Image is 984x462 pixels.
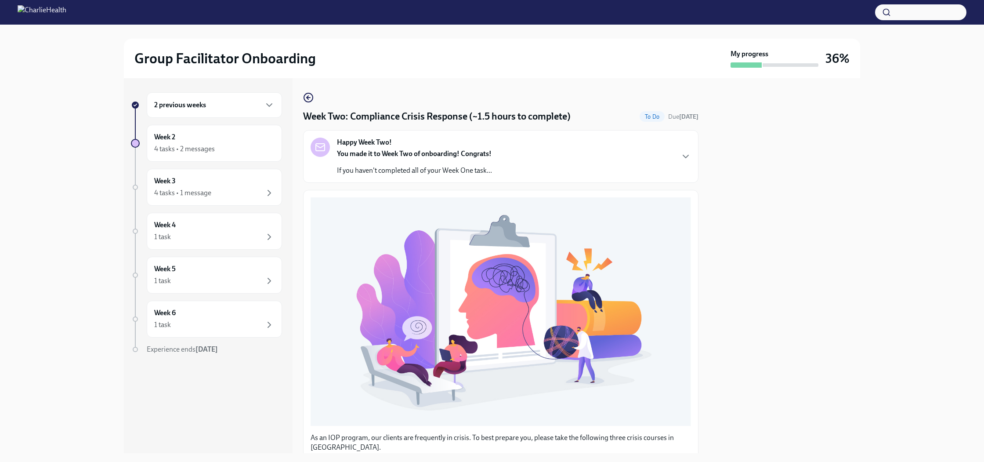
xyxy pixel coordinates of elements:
img: CharlieHealth [18,5,66,19]
span: To Do [640,113,665,120]
div: 1 task [154,232,171,242]
span: September 29th, 2025 10:00 [668,113,698,121]
h6: Week 6 [154,308,176,318]
a: Week 51 task [131,257,282,294]
a: Week 24 tasks • 2 messages [131,125,282,162]
strong: [DATE] [679,113,698,120]
h6: Week 2 [154,132,175,142]
h3: 36% [825,51,850,66]
h6: Week 3 [154,176,176,186]
h2: Group Facilitator Onboarding [134,50,316,67]
div: 1 task [154,320,171,330]
h6: Week 4 [154,220,176,230]
span: Due [668,113,698,120]
span: Experience ends [147,345,218,353]
p: If you haven't completed all of your Week One task... [337,166,492,175]
button: Zoom image [311,197,691,426]
h6: Week 5 [154,264,176,274]
a: Week 41 task [131,213,282,250]
strong: Happy Week Two! [337,138,392,147]
div: 2 previous weeks [147,92,282,118]
h4: Week Two: Compliance Crisis Response (~1.5 hours to complete) [303,110,571,123]
h6: 2 previous weeks [154,100,206,110]
strong: You made it to Week Two of onboarding! Congrats! [337,149,492,158]
div: 4 tasks • 1 message [154,188,211,198]
p: As an IOP program, our clients are frequently in crisis. To best prepare you, please take the fol... [311,433,691,452]
div: 1 task [154,276,171,286]
a: Week 34 tasks • 1 message [131,169,282,206]
strong: [DATE] [195,345,218,353]
div: 4 tasks • 2 messages [154,144,215,154]
a: Week 61 task [131,301,282,338]
strong: My progress [731,49,768,59]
